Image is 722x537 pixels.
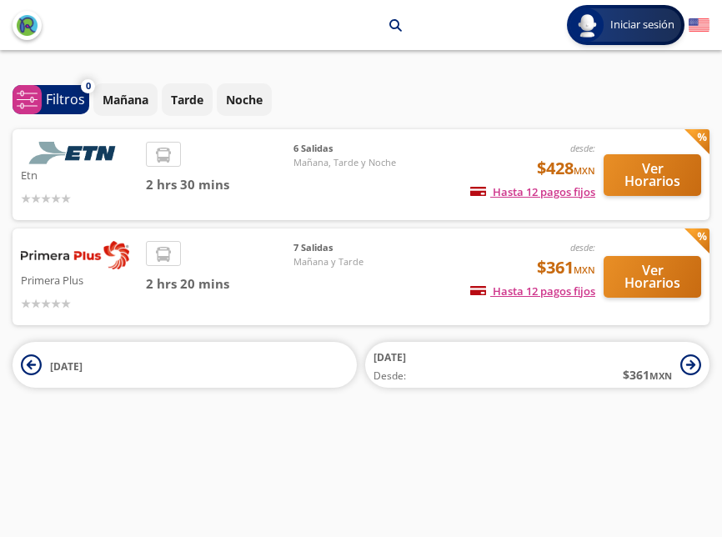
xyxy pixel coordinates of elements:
p: [DATE][PERSON_NAME] [252,17,377,34]
p: León [203,17,231,34]
span: Mañana y Tarde [293,255,410,269]
button: English [689,15,709,36]
span: Iniciar sesión [604,17,681,33]
p: Mañana [103,91,148,108]
img: Etn [21,142,129,164]
span: Hasta 12 pagos fijos [470,184,595,199]
span: Hasta 12 pagos fijos [470,284,595,299]
span: 0 [86,79,91,93]
span: 6 Salidas [293,142,410,156]
span: 2 hrs 30 mins [146,175,293,194]
img: Primera Plus [21,241,129,269]
span: $361 [537,255,595,280]
button: Ver Horarios [604,154,701,196]
button: 0Filtros [13,85,89,114]
button: [DATE] [13,342,357,388]
p: Filtros [46,89,85,109]
button: Mañana [93,83,158,116]
button: Ver Horarios [604,256,701,298]
small: MXN [649,369,672,382]
button: back [13,11,42,40]
small: MXN [574,164,595,177]
span: 7 Salidas [293,241,410,255]
button: Tarde [162,83,213,116]
span: $ 361 [623,366,672,384]
small: MXN [574,263,595,276]
p: Tarde [171,91,203,108]
button: [DATE]Desde:$361MXN [365,342,709,388]
p: Etn [21,164,138,184]
span: $428 [537,156,595,181]
button: Noche [217,83,272,116]
span: Mañana, Tarde y Noche [293,156,410,170]
span: Desde: [374,369,406,384]
span: [DATE] [50,359,83,374]
p: Noche [226,91,263,108]
em: desde: [570,142,595,154]
span: [DATE] [374,350,406,364]
p: Primera Plus [21,269,138,289]
em: desde: [570,241,595,253]
span: 2 hrs 20 mins [146,274,293,294]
